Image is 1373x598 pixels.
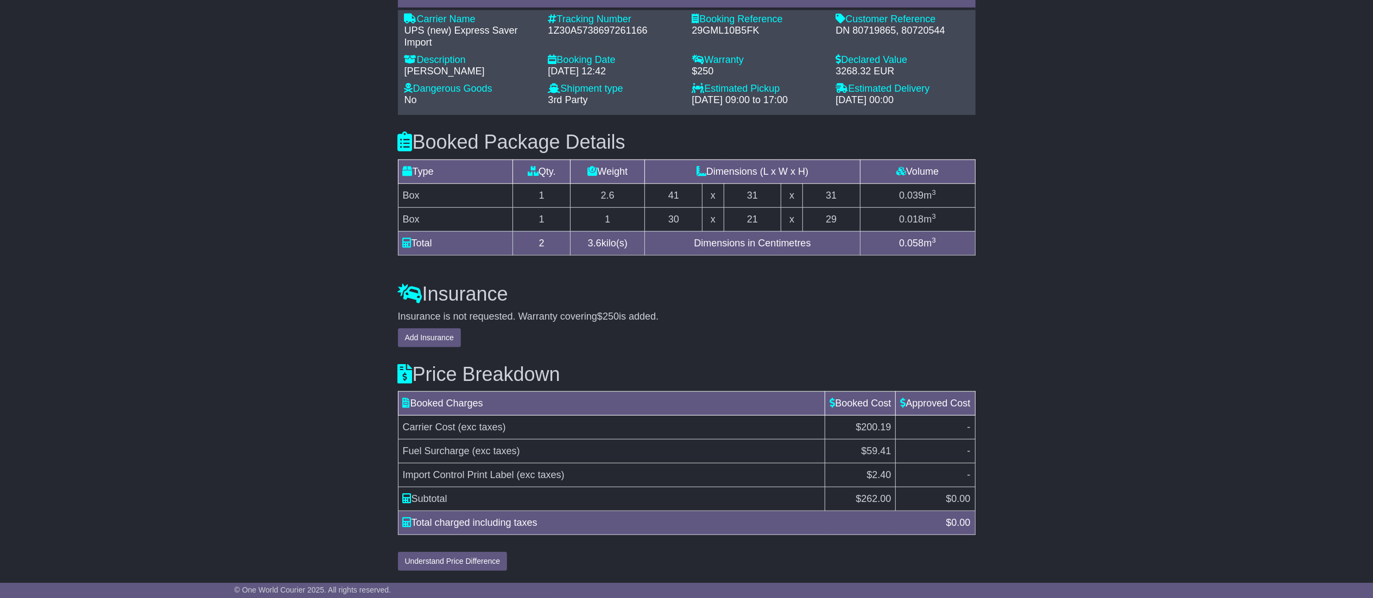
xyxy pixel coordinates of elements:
h3: Price Breakdown [398,364,976,385]
div: DN 80719865, 80720544 [836,25,969,37]
td: Box [398,183,513,207]
span: No [404,94,417,105]
td: Total [398,231,513,255]
span: $200.19 [856,422,891,432]
td: x [703,183,724,207]
span: Carrier Cost [403,422,455,432]
td: 41 [645,183,703,207]
td: Booked Cost [825,392,896,416]
span: - [967,422,971,432]
td: Approved Cost [896,392,975,416]
div: Estimated Delivery [836,83,969,95]
div: [DATE] 09:00 to 17:00 [692,94,825,106]
td: m [860,207,975,231]
span: 0.058 [899,238,923,249]
h3: Insurance [398,283,976,305]
td: 21 [724,207,781,231]
span: 3rd Party [548,94,588,105]
span: - [967,469,971,480]
td: 31 [802,183,860,207]
div: Warranty [692,54,825,66]
div: Shipment type [548,83,681,95]
div: $250 [692,66,825,78]
span: 0.018 [899,214,923,225]
span: 0.039 [899,190,923,201]
div: Customer Reference [836,14,969,26]
div: Booking Date [548,54,681,66]
span: Import Control Print Label [403,469,514,480]
span: $59.41 [861,446,891,456]
td: Box [398,207,513,231]
td: x [781,183,802,207]
td: Weight [571,160,645,183]
div: Carrier Name [404,14,537,26]
td: 1 [513,207,571,231]
span: 262.00 [861,493,891,504]
span: (exc taxes) [458,422,506,432]
span: (exc taxes) [517,469,565,480]
sup: 3 [932,188,936,196]
td: Qty. [513,160,571,183]
td: 2.6 [571,183,645,207]
span: © One World Courier 2025. All rights reserved. [235,586,391,594]
td: m [860,231,975,255]
span: 3.6 [588,238,602,249]
div: Dangerous Goods [404,83,537,95]
td: Dimensions in Centimetres [645,231,860,255]
td: kilo(s) [571,231,645,255]
div: Tracking Number [548,14,681,26]
div: [DATE] 00:00 [836,94,969,106]
div: 3268.32 EUR [836,66,969,78]
div: UPS (new) Express Saver Import [404,25,537,48]
div: Insurance is not requested. Warranty covering is added. [398,311,976,323]
td: 1 [571,207,645,231]
td: Subtotal [398,487,825,511]
td: Type [398,160,513,183]
td: Dimensions (L x W x H) [645,160,860,183]
div: [PERSON_NAME] [404,66,537,78]
div: Total charged including taxes [397,516,941,530]
span: (exc taxes) [472,446,520,456]
sup: 3 [932,236,936,244]
span: - [967,446,971,456]
span: 0.00 [951,493,970,504]
span: $250 [597,311,619,322]
td: m [860,183,975,207]
span: $2.40 [866,469,891,480]
div: Description [404,54,537,66]
td: 2 [513,231,571,255]
h3: Booked Package Details [398,131,976,153]
td: x [703,207,724,231]
td: 29 [802,207,860,231]
button: Add Insurance [398,328,461,347]
div: Declared Value [836,54,969,66]
sup: 3 [932,212,936,220]
td: 31 [724,183,781,207]
div: [DATE] 12:42 [548,66,681,78]
button: Understand Price Difference [398,552,508,571]
td: x [781,207,802,231]
td: 30 [645,207,703,231]
td: $ [896,487,975,511]
div: Booking Reference [692,14,825,26]
div: $ [940,516,976,530]
td: $ [825,487,896,511]
span: 0.00 [951,517,970,528]
span: Fuel Surcharge [403,446,470,456]
div: 1Z30A5738697261166 [548,25,681,37]
td: 1 [513,183,571,207]
td: Booked Charges [398,392,825,416]
div: Estimated Pickup [692,83,825,95]
td: Volume [860,160,975,183]
div: 29GML10B5FK [692,25,825,37]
